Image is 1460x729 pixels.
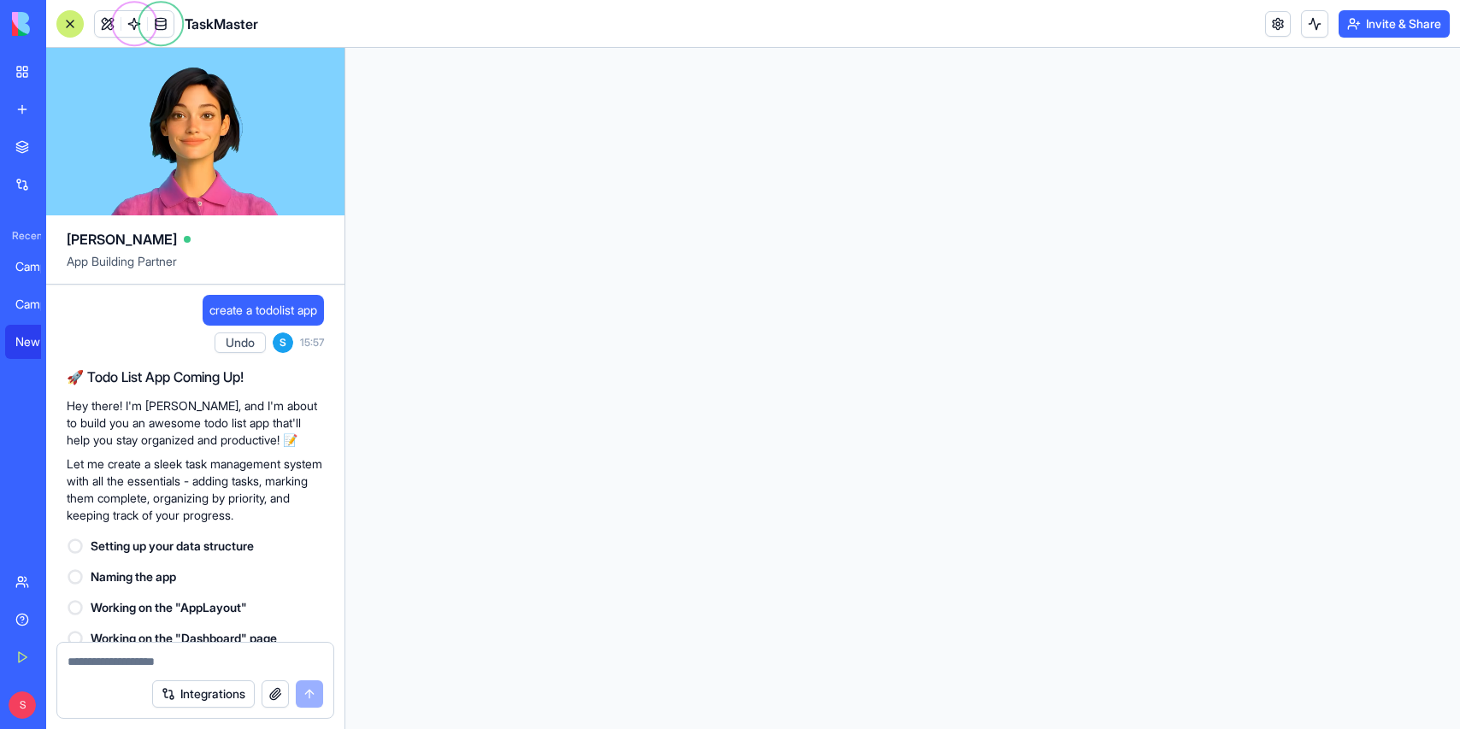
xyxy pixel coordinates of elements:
span: Naming the app [91,568,176,585]
span: create a todolist app [209,302,317,319]
div: Campaign Command Center [15,296,63,313]
a: New App [5,325,74,359]
button: Invite & Share [1339,10,1450,38]
span: Working on the "AppLayout" [91,599,247,616]
button: Undo [215,332,266,353]
img: logo [12,12,118,36]
a: Campaign Command Center [5,287,74,321]
a: Campaign Command Center [5,250,74,284]
div: Campaign Command Center [15,258,63,275]
span: S [9,691,36,719]
span: 15:57 [300,336,324,350]
span: [PERSON_NAME] [67,229,177,250]
span: Recent [5,229,41,243]
p: Hey there! I'm [PERSON_NAME], and I'm about to build you an awesome todo list app that'll help yo... [67,397,324,449]
span: TaskMaster [185,14,258,34]
button: Integrations [152,680,255,708]
span: Setting up your data structure [91,538,254,555]
p: Let me create a sleek task management system with all the essentials - adding tasks, marking them... [67,456,324,524]
span: Working on the "Dashboard" page [91,630,277,647]
div: New App [15,333,63,350]
span: S [273,332,293,353]
span: App Building Partner [67,253,324,284]
h2: 🚀 Todo List App Coming Up! [67,367,324,387]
